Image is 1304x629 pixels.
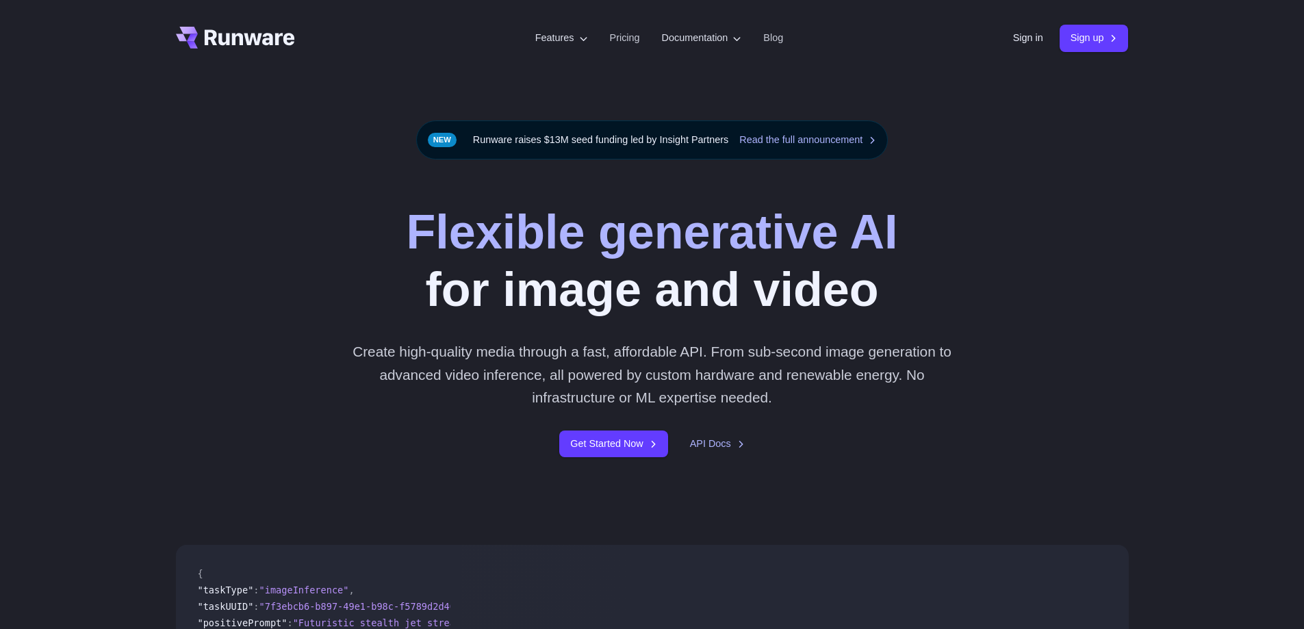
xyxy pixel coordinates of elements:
span: { [198,568,203,579]
label: Documentation [662,30,742,46]
span: : [287,617,292,628]
span: "7f3ebcb6-b897-49e1-b98c-f5789d2d40d7" [259,601,472,612]
a: Sign up [1060,25,1129,51]
span: "taskType" [198,585,254,595]
h1: for image and video [406,203,897,318]
span: : [253,585,259,595]
a: Sign in [1013,30,1043,46]
a: Blog [763,30,783,46]
strong: Flexible generative AI [406,205,897,259]
span: "imageInference" [259,585,349,595]
span: , [348,585,354,595]
a: Go to / [176,27,295,49]
label: Features [535,30,588,46]
a: Get Started Now [559,431,667,457]
div: Runware raises $13M seed funding led by Insight Partners [416,120,888,159]
a: API Docs [690,436,745,452]
a: Read the full announcement [739,132,876,148]
span: "positivePrompt" [198,617,287,628]
a: Pricing [610,30,640,46]
span: "Futuristic stealth jet streaking through a neon-lit cityscape with glowing purple exhaust" [293,617,803,628]
span: : [253,601,259,612]
span: "taskUUID" [198,601,254,612]
p: Create high-quality media through a fast, affordable API. From sub-second image generation to adv... [347,340,957,409]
